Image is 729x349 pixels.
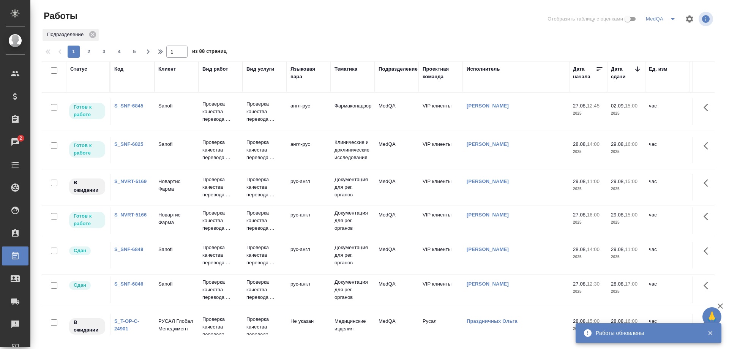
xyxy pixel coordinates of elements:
td: VIP клиенты [419,98,463,125]
button: Здесь прячутся важные кнопки [699,137,717,155]
span: Работы [42,10,77,22]
p: 2025 [611,288,641,295]
td: 0.5 [689,276,727,303]
button: Закрыть [702,330,718,336]
div: Менеджер проверил работу исполнителя, передает ее на следующий этап [68,246,106,256]
td: час [645,314,689,340]
p: 2025 [611,253,641,261]
a: S_SNF-6825 [114,141,144,147]
p: 28.08, [611,318,625,324]
td: 0.25 [689,242,727,268]
td: MedQA [375,314,419,340]
p: 2025 [573,219,603,226]
td: MedQA [375,98,419,125]
button: 🙏 [702,307,721,326]
p: В ожидании [74,319,101,334]
p: 11:00 [625,246,637,252]
p: Проверка качества перевода ... [202,176,239,199]
p: 12:45 [587,103,600,109]
p: 16:00 [625,318,637,324]
p: 2025 [611,148,641,156]
td: англ-рус [287,98,331,125]
p: 11:00 [587,178,600,184]
div: Тематика [335,65,357,73]
button: 2 [83,46,95,58]
button: Здесь прячутся важные кнопки [699,276,717,295]
td: VIP клиенты [419,137,463,163]
p: Sanofi [158,141,195,148]
button: 3 [98,46,110,58]
td: VIP клиенты [419,207,463,234]
p: 16:00 [587,212,600,218]
p: Документация для рег. органов [335,278,371,301]
div: Исполнитель назначен, приступать к работе пока рано [68,178,106,196]
button: Здесь прячутся важные кнопки [699,174,717,192]
td: час [645,137,689,163]
p: Проверка качества перевода ... [202,100,239,123]
p: Sanofi [158,280,195,288]
a: 2 [2,133,28,152]
td: MedQA [375,276,419,303]
p: 28.08, [573,318,587,324]
a: [PERSON_NAME] [467,212,509,218]
p: Документация для рег. органов [335,244,371,267]
p: 15:00 [625,212,637,218]
a: Праздничных Ольга [467,318,518,324]
p: Медицинские изделия [335,317,371,333]
td: Не указан [287,314,331,340]
p: 14:00 [587,246,600,252]
p: Документация для рег. органов [335,209,371,232]
p: 15:00 [625,103,637,109]
a: S_T-OP-C-24901 [114,318,139,332]
td: рус-англ [287,276,331,303]
td: 1 [689,98,727,125]
td: час [645,207,689,234]
p: 14:00 [587,141,600,147]
p: 28.08, [573,141,587,147]
td: 3 [689,174,727,201]
p: 27.08, [573,103,587,109]
p: 2025 [611,219,641,226]
div: Подразделение [43,29,99,41]
td: MedQA [375,174,419,201]
div: Подразделение [379,65,418,73]
p: 2025 [573,148,603,156]
a: S_NVRT-5166 [114,212,147,218]
p: 02.09, [611,103,625,109]
div: Вид работ [202,65,228,73]
p: Новартис Фарма [158,211,195,226]
p: 2025 [611,185,641,193]
td: час [645,276,689,303]
td: рус-англ [287,242,331,268]
p: 29.08, [611,178,625,184]
p: 2025 [573,185,603,193]
td: час [645,174,689,201]
td: MedQA [375,207,419,234]
p: 28.08, [573,246,587,252]
p: РУСАЛ Глобал Менеджмент [158,317,195,333]
p: Проверка качества перевода ... [246,139,283,161]
p: 28.08, [611,281,625,287]
p: Сдан [74,247,86,254]
td: час [645,98,689,125]
td: рус-англ [287,174,331,201]
div: Языковая пара [290,65,327,81]
p: Подразделение [47,31,86,38]
button: 4 [113,46,125,58]
p: Проверка качества перевода ... [202,209,239,232]
div: Клиент [158,65,176,73]
div: Ед. изм [649,65,667,73]
button: 5 [128,46,140,58]
a: S_SNF-6845 [114,103,144,109]
div: Статус [70,65,87,73]
td: 1 [689,314,727,340]
p: Проверка качества перевода ... [246,100,283,123]
p: Готов к работе [74,103,101,118]
a: [PERSON_NAME] [467,178,509,184]
span: 🙏 [705,309,718,325]
div: Дата сдачи [611,65,634,81]
td: англ-рус [287,137,331,163]
p: Проверка качества перевода ... [202,316,239,338]
div: Исполнитель может приступить к работе [68,102,106,120]
p: Новартис Фарма [158,178,195,193]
